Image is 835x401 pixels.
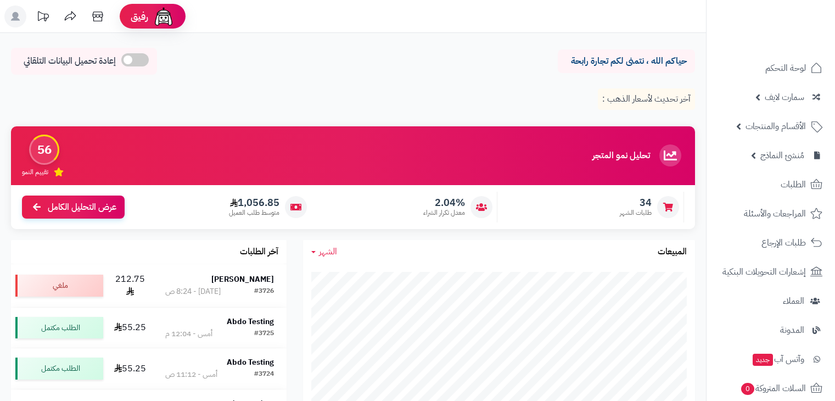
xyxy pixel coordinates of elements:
strong: [PERSON_NAME] [211,274,274,285]
a: لوحة التحكم [713,55,828,81]
td: 212.75 [108,264,153,307]
div: #3726 [254,286,274,297]
div: الطلب مكتمل [15,317,103,339]
span: تقييم النمو [22,168,48,177]
img: ai-face.png [153,5,175,27]
div: #3724 [254,369,274,380]
div: الطلب مكتمل [15,358,103,380]
span: الشهر [319,245,337,258]
span: رفيق [131,10,148,23]
span: معدل تكرار الشراء [423,208,465,218]
span: إعادة تحميل البيانات التلقائي [24,55,116,68]
a: تحديثات المنصة [29,5,57,30]
a: طلبات الإرجاع [713,230,828,256]
div: [DATE] - 8:24 ص [165,286,221,297]
div: ملغي [15,275,103,297]
span: 0 [741,383,754,395]
span: متوسط طلب العميل [229,208,279,218]
p: حياكم الله ، نتمنى لكم تجارة رابحة [566,55,687,68]
div: #3725 [254,328,274,339]
span: العملاء [783,293,804,309]
div: أمس - 11:12 ص [165,369,217,380]
span: المراجعات والأسئلة [744,206,806,221]
span: المدونة [780,322,804,338]
span: طلبات الشهر [620,208,652,218]
a: إشعارات التحويلات البنكية [713,259,828,285]
a: وآتس آبجديد [713,346,828,372]
span: مُنشئ النماذج [760,148,804,163]
span: 34 [620,197,652,209]
a: المدونة [713,317,828,343]
h3: المبيعات [658,247,687,257]
h3: تحليل نمو المتجر [592,151,650,161]
a: العملاء [713,288,828,314]
td: 55.25 [108,308,153,348]
div: أمس - 12:04 م [165,328,212,339]
a: عرض التحليل الكامل [22,196,125,219]
a: الشهر [311,246,337,258]
span: السلات المتروكة [740,381,806,396]
span: وآتس آب [752,352,804,367]
span: 2.04% [423,197,465,209]
span: 1,056.85 [229,197,279,209]
span: جديد [753,354,773,366]
strong: Abdo Testing [227,316,274,327]
a: الطلبات [713,171,828,198]
span: عرض التحليل الكامل [48,201,116,214]
span: الأقسام والمنتجات [746,119,806,134]
h3: آخر الطلبات [240,247,278,257]
strong: Abdo Testing [227,357,274,368]
span: إشعارات التحويلات البنكية [722,264,806,280]
span: لوحة التحكم [765,60,806,76]
span: الطلبات [781,177,806,192]
a: المراجعات والأسئلة [713,200,828,227]
p: آخر تحديث لأسعار الذهب : [598,88,695,110]
span: سمارت لايف [765,90,804,105]
td: 55.25 [108,348,153,389]
span: طلبات الإرجاع [761,235,806,250]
